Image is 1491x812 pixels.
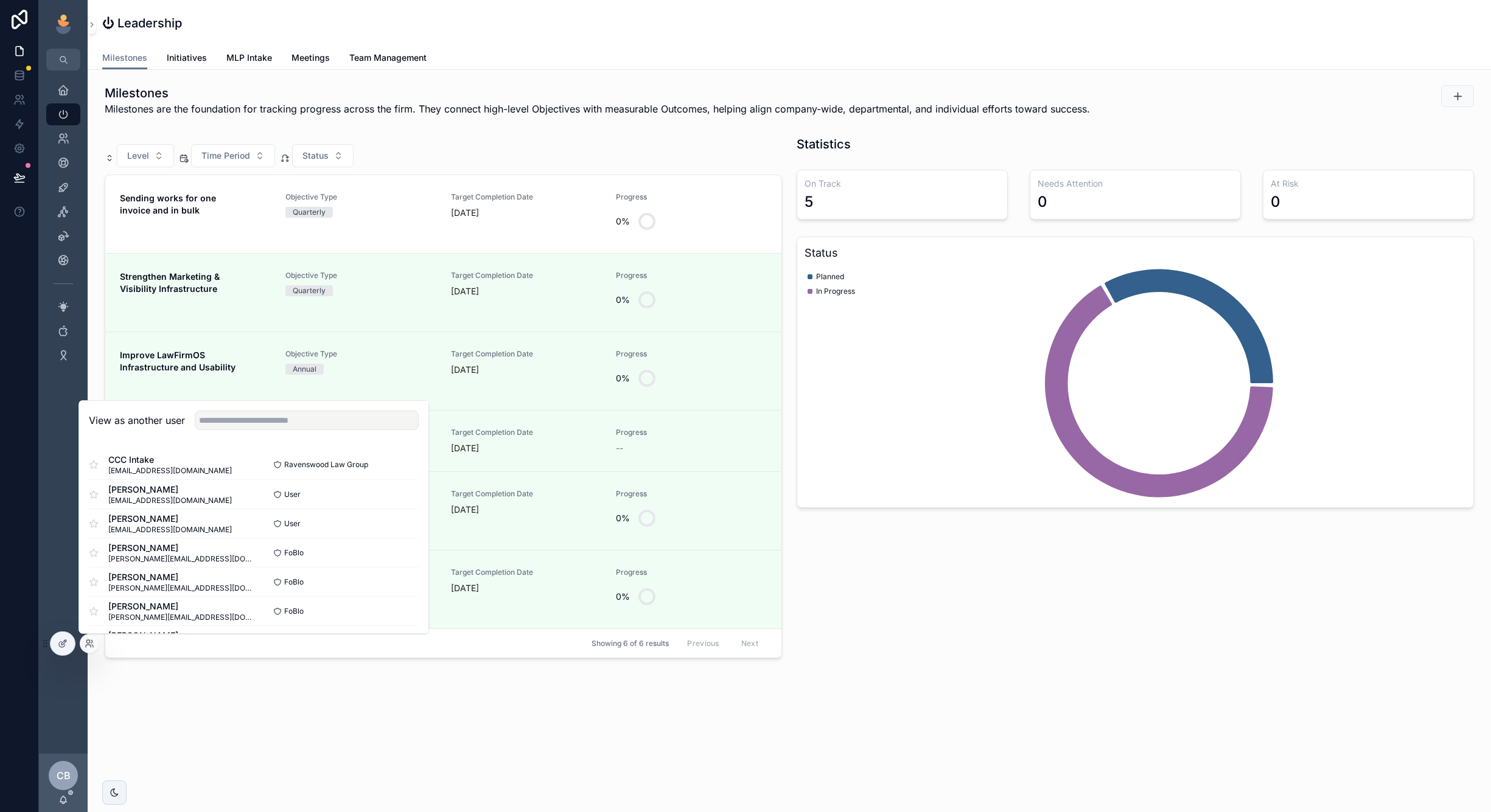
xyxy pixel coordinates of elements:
div: 0% [616,366,630,390]
span: [EMAIL_ADDRESS][DOMAIN_NAME] [108,496,232,505]
span: Team Management [349,52,427,64]
h3: On Track [805,178,1000,190]
div: scrollable content [39,71,88,382]
span: Progress [616,428,767,437]
h3: At Risk [1271,178,1466,190]
p: [DATE] [451,504,479,516]
span: Milestones are the foundation for tracking progress across the firm. They connect high-level Obje... [105,102,1090,116]
img: App logo [54,15,73,34]
div: chart [805,266,1466,500]
a: Streamline Internal Project Management and VisibilityObjective TypeQuarterlyTarget Completion Dat... [105,410,781,471]
a: Sending works for one invoice and in bulkObjective TypeQuarterlyTarget Completion Date[DATE]Progr... [105,175,781,253]
div: 0 [1038,192,1047,212]
span: [PERSON_NAME][EMAIL_ADDRESS][DOMAIN_NAME] [108,554,254,564]
a: Standardize and Optimize Lead Tracking Across Firms Using LawFirmOSObjective TypeQuarterlyTarget ... [105,471,781,550]
span: [PERSON_NAME][EMAIL_ADDRESS][DOMAIN_NAME] [108,612,254,622]
span: Target Completion Date [451,271,602,280]
span: In Progress [816,286,855,296]
span: Objective Type [285,349,436,359]
span: Target Completion Date [451,567,602,577]
div: 0 [1271,192,1280,212]
button: Select Button [292,144,354,167]
span: Showing 6 of 6 results [592,639,669,648]
span: -- [616,442,623,454]
span: [PERSON_NAME] [108,600,254,612]
h1: ⏻ Leadership [102,15,182,32]
div: Quarterly [293,207,326,218]
span: FoBlo [284,606,304,616]
span: CCC Intake [108,454,232,466]
div: 0% [616,209,630,234]
span: Progress [616,567,767,577]
p: [DATE] [451,285,479,297]
strong: Strengthen Marketing & Visibility Infrastructure [120,271,222,294]
button: Select Button [117,144,174,167]
p: [DATE] [451,207,479,219]
span: Ravenswood Law Group [284,460,368,470]
span: [EMAIL_ADDRESS][DOMAIN_NAME] [108,466,232,476]
span: CB [57,768,71,783]
span: Target Completion Date [451,489,602,499]
a: Meetings [292,47,330,71]
strong: Sending works for one invoice and in bulk [120,193,218,215]
span: Status [302,150,329,162]
span: Target Completion Date [451,349,602,359]
div: 0% [616,288,630,312]
span: [PERSON_NAME][EMAIL_ADDRESS][DOMAIN_NAME] [108,583,254,593]
button: Select Button [191,144,275,167]
a: Strengthen Marketing & Visibility InfrastructureObjective TypeQuarterlyTarget Completion Date[DAT... [105,253,781,331]
span: [EMAIL_ADDRESS][DOMAIN_NAME] [108,525,232,535]
span: Progress [616,349,767,359]
h1: Milestones [105,85,1090,102]
span: FoBlo [284,548,304,558]
span: Objective Type [285,192,436,202]
strong: Improve LawFirmOS Infrastructure and Usability [120,350,236,372]
span: Target Completion Date [451,192,602,202]
span: Time Period [201,150,250,162]
p: [DATE] [451,364,479,376]
span: [PERSON_NAME] [108,484,232,496]
span: MLP Intake [226,52,272,64]
span: Planned [816,272,844,282]
span: User [284,490,301,499]
h2: View as another user [89,413,185,428]
span: Level [127,150,149,162]
a: Team Management [349,47,427,71]
p: [DATE] [451,442,479,454]
span: Progress [616,489,767,499]
span: Milestones [102,52,147,64]
a: Initiatives [167,47,207,71]
a: MLP Intake [226,47,272,71]
span: [PERSON_NAME] [108,542,254,554]
span: Objective Type [285,271,436,280]
span: FoBlo [284,577,304,587]
span: Progress [616,271,767,280]
h3: Needs Attention [1038,178,1233,190]
a: Milestones [102,47,147,70]
a: Automate Planning Workflows Using AI and Client InputsObjective TypeAnnualTarget Completion Date[... [105,550,781,628]
span: Progress [616,192,767,202]
a: Improve LawFirmOS Infrastructure and UsabilityObjective TypeAnnualTarget Completion Date[DATE]Pro... [105,331,781,410]
span: Initiatives [167,52,207,64]
div: 5 [805,192,813,212]
span: Meetings [292,52,330,64]
p: [DATE] [451,582,479,594]
div: Quarterly [293,285,326,296]
div: 0% [616,585,630,609]
h1: Statistics [797,136,851,153]
span: [PERSON_NAME] [108,513,232,525]
span: User [284,519,301,529]
span: Target Completion Date [451,428,602,437]
div: 0% [616,506,630,530]
div: Annual [293,364,316,375]
span: [PERSON_NAME] [108,571,254,583]
span: [PERSON_NAME] [108,630,254,642]
h3: Status [805,245,1466,262]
